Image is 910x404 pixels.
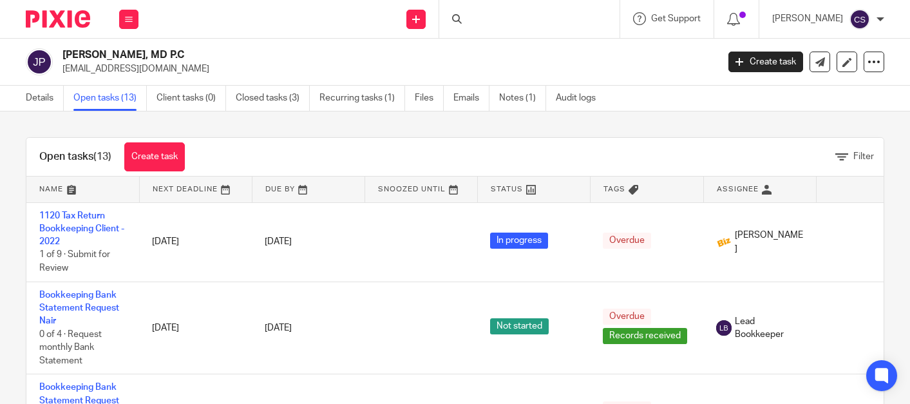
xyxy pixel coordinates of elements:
[728,52,803,72] a: Create task
[415,86,444,111] a: Files
[716,320,732,336] img: svg%3E
[39,291,119,326] a: Bookkeeping Bank Statement Request Nair
[39,150,111,164] h1: Open tasks
[39,211,124,247] a: 1120 Tax Return Bookkeeping Client - 2022
[603,186,625,193] span: Tags
[73,86,147,111] a: Open tasks (13)
[265,237,292,246] span: [DATE]
[39,330,102,365] span: 0 of 4 · Request monthly Bank Statement
[735,229,803,255] span: [PERSON_NAME]
[491,186,523,193] span: Status
[156,86,226,111] a: Client tasks (0)
[378,186,446,193] span: Snoozed Until
[499,86,546,111] a: Notes (1)
[716,235,732,250] img: siteIcon.png
[139,202,252,282] td: [DATE]
[556,86,605,111] a: Audit logs
[849,9,870,30] img: svg%3E
[603,309,651,325] span: Overdue
[265,323,292,332] span: [DATE]
[236,86,310,111] a: Closed tasks (3)
[93,151,111,162] span: (13)
[26,48,53,75] img: svg%3E
[603,233,651,249] span: Overdue
[26,86,64,111] a: Details
[124,142,185,171] a: Create task
[772,12,843,25] p: [PERSON_NAME]
[319,86,405,111] a: Recurring tasks (1)
[735,315,803,341] span: Lead Bookkeeper
[26,10,90,28] img: Pixie
[603,328,687,344] span: Records received
[62,63,709,75] p: [EMAIL_ADDRESS][DOMAIN_NAME]
[139,282,252,374] td: [DATE]
[853,152,874,161] span: Filter
[39,251,110,273] span: 1 of 9 · Submit for Review
[453,86,489,111] a: Emails
[651,14,701,23] span: Get Support
[490,318,549,334] span: Not started
[62,48,580,62] h2: [PERSON_NAME], MD P.C
[490,233,548,249] span: In progress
